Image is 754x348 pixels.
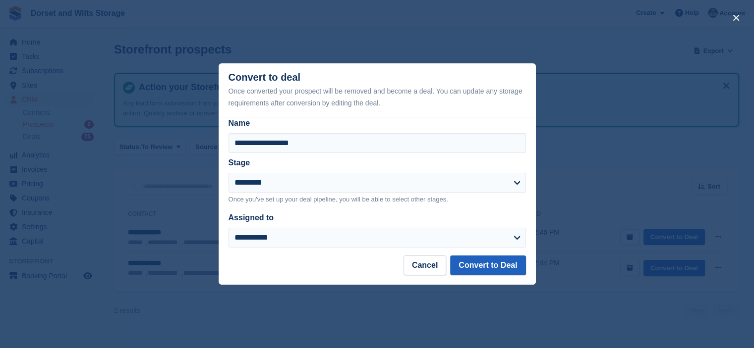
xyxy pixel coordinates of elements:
button: close [728,10,744,26]
div: Once converted your prospect will be removed and become a deal. You can update any storage requir... [229,85,526,109]
p: Once you've set up your deal pipeline, you will be able to select other stages. [229,195,526,204]
button: Cancel [404,255,446,275]
label: Stage [229,158,250,167]
label: Assigned to [229,213,274,222]
button: Convert to Deal [450,255,525,275]
div: Convert to deal [229,72,526,109]
label: Name [229,117,526,129]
